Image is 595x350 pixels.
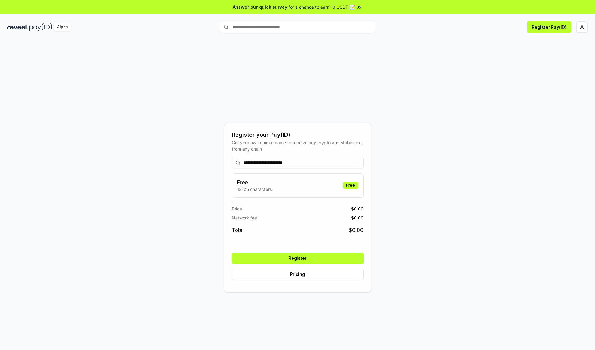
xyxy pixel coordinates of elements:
[232,139,364,152] div: Get your own unique name to receive any crypto and stablecoin, from any chain
[343,182,358,189] div: Free
[232,131,364,139] div: Register your Pay(ID)
[232,226,244,234] span: Total
[232,206,242,212] span: Price
[351,206,364,212] span: $ 0.00
[232,215,257,221] span: Network fee
[232,269,364,280] button: Pricing
[349,226,364,234] span: $ 0.00
[7,23,28,31] img: reveel_dark
[351,215,364,221] span: $ 0.00
[233,4,287,10] span: Answer our quick survey
[237,179,272,186] h3: Free
[237,186,272,193] p: 13-25 characters
[232,253,364,264] button: Register
[289,4,355,10] span: for a chance to earn 10 USDT 📝
[54,23,71,31] div: Alpha
[29,23,52,31] img: pay_id
[527,21,571,33] button: Register Pay(ID)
